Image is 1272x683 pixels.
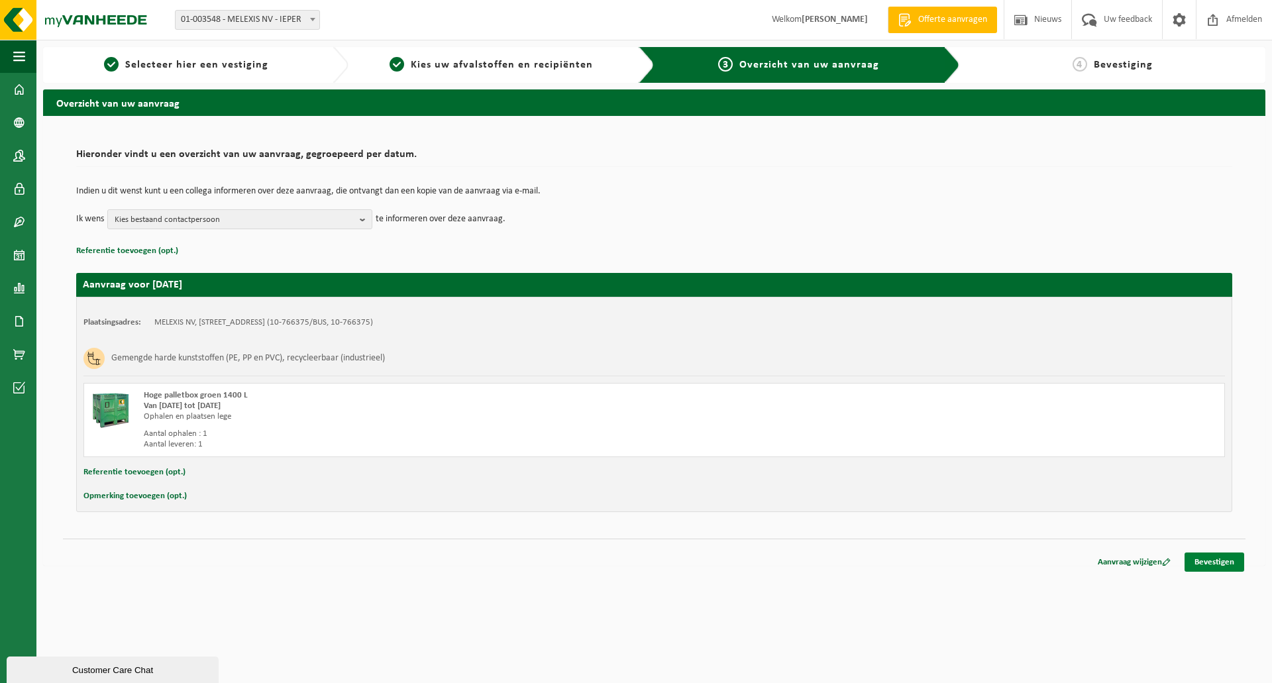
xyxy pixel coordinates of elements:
button: Referentie toevoegen (opt.) [76,242,178,260]
a: Aanvraag wijzigen [1088,552,1181,572]
div: Ophalen en plaatsen lege [144,411,708,422]
a: Offerte aanvragen [888,7,997,33]
a: Bevestigen [1185,552,1244,572]
strong: Aanvraag voor [DATE] [83,280,182,290]
img: PB-HB-1400-HPE-GN-01.png [91,390,131,430]
button: Kies bestaand contactpersoon [107,209,372,229]
span: Bevestiging [1094,60,1153,70]
td: MELEXIS NV, [STREET_ADDRESS] (10-766375/BUS, 10-766375) [154,317,373,328]
p: Ik wens [76,209,104,229]
span: 01-003548 - MELEXIS NV - IEPER [175,10,320,30]
span: Kies bestaand contactpersoon [115,210,354,230]
span: Offerte aanvragen [915,13,990,26]
span: 4 [1073,57,1087,72]
a: 1Selecteer hier een vestiging [50,57,322,73]
strong: Van [DATE] tot [DATE] [144,401,221,410]
button: Opmerking toevoegen (opt.) [83,488,187,505]
span: Overzicht van uw aanvraag [739,60,879,70]
a: 2Kies uw afvalstoffen en recipiënten [355,57,627,73]
p: Indien u dit wenst kunt u een collega informeren over deze aanvraag, die ontvangt dan een kopie v... [76,187,1232,196]
span: 3 [718,57,733,72]
h2: Hieronder vindt u een overzicht van uw aanvraag, gegroepeerd per datum. [76,149,1232,167]
span: 01-003548 - MELEXIS NV - IEPER [176,11,319,29]
iframe: chat widget [7,654,221,683]
strong: Plaatsingsadres: [83,318,141,327]
span: 2 [390,57,404,72]
p: te informeren over deze aanvraag. [376,209,505,229]
div: Aantal ophalen : 1 [144,429,708,439]
h2: Overzicht van uw aanvraag [43,89,1265,115]
span: Selecteer hier een vestiging [125,60,268,70]
span: Hoge palletbox groen 1400 L [144,391,248,399]
div: Aantal leveren: 1 [144,439,708,450]
span: Kies uw afvalstoffen en recipiënten [411,60,593,70]
button: Referentie toevoegen (opt.) [83,464,185,481]
strong: [PERSON_NAME] [802,15,868,25]
span: 1 [104,57,119,72]
h3: Gemengde harde kunststoffen (PE, PP en PVC), recycleerbaar (industrieel) [111,348,385,369]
